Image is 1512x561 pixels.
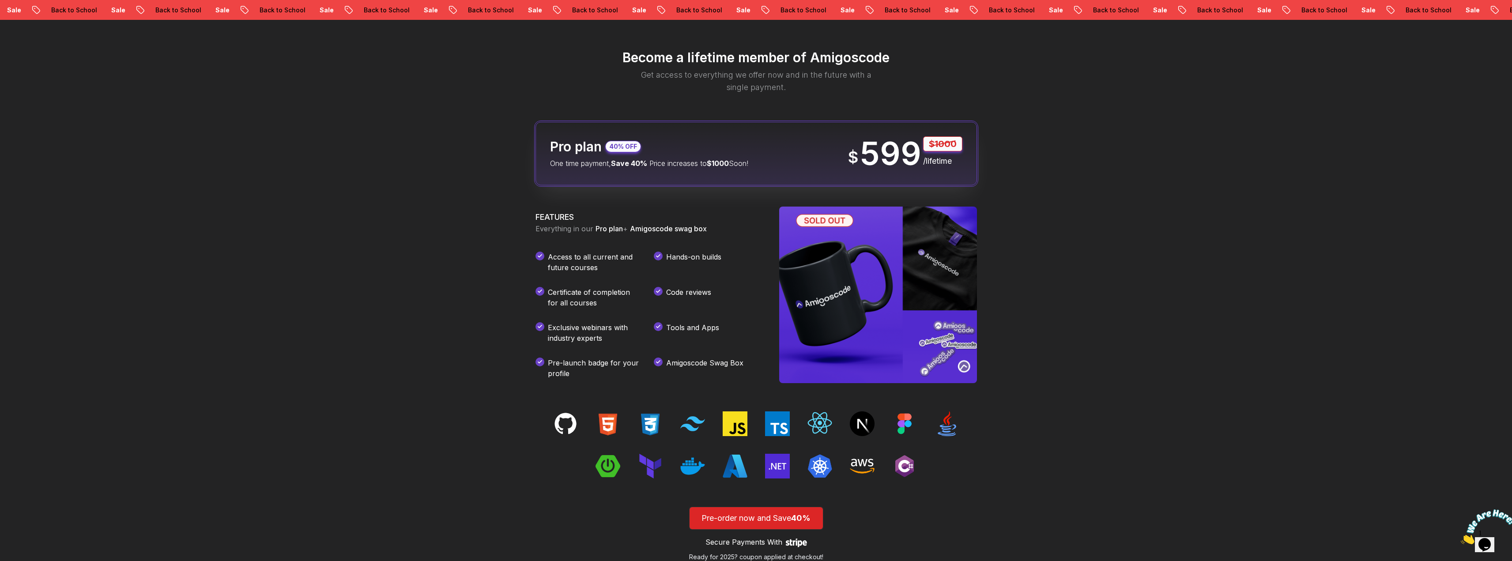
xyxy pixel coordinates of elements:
p: Back to School [253,6,313,15]
img: techs tacks [935,411,959,436]
p: Back to School [1399,6,1459,15]
p: Back to School [982,6,1042,15]
span: 40% [791,513,811,523]
p: Code reviews [666,287,711,308]
span: 1 [4,4,7,11]
p: Sale [1146,6,1174,15]
p: Sale [313,6,341,15]
p: 599 [860,138,921,169]
p: Back to School [565,6,625,15]
p: Certificate of completion for all courses [548,287,640,308]
img: techs tacks [638,411,663,436]
p: Sale [729,6,758,15]
p: Sale [1042,6,1070,15]
img: techs tacks [850,411,875,436]
img: techs tacks [850,454,875,478]
img: techs tacks [765,411,790,436]
p: Pre-launch badge for your profile [548,358,640,379]
span: Pro plan [596,224,623,233]
p: Amigoscode Swag Box [666,358,743,379]
p: Back to School [148,6,208,15]
img: techs tacks [765,454,790,478]
p: Hands-on builds [666,252,721,273]
p: Back to School [773,6,833,15]
img: techs tacks [723,411,747,436]
img: Chat attention grabber [4,4,58,38]
h3: FEATURES [535,211,758,223]
p: Access to all current and future courses [548,252,640,273]
img: Amigoscode SwagBox [779,207,977,383]
p: Sale [625,6,653,15]
img: techs tacks [723,454,747,478]
p: Exclusive webinars with industry experts [548,322,640,343]
img: techs tacks [638,454,663,478]
p: Back to School [1190,6,1250,15]
p: Sale [1459,6,1487,15]
p: Back to School [1086,6,1146,15]
img: techs tacks [596,411,620,436]
p: Back to School [44,6,104,15]
img: techs tacks [680,454,705,478]
p: One time payment, Price increases to Soon! [550,158,748,169]
p: Back to School [461,6,521,15]
p: Sale [833,6,862,15]
p: Tools and Apps [666,322,719,343]
img: techs tacks [892,411,917,436]
p: Everything in our + [535,223,758,234]
span: $ [848,148,858,166]
p: Sale [1250,6,1278,15]
p: Pre-order now and Save [700,512,813,524]
p: Back to School [1294,6,1354,15]
p: 40% OFF [609,142,637,151]
img: techs tacks [807,454,832,478]
span: Amigoscode swag box [630,224,707,233]
p: /lifetime [923,155,962,167]
span: Save 40% [611,159,647,168]
h2: Become a lifetime member of Amigoscode [491,49,1021,65]
h2: Pro plan [550,139,602,154]
p: Back to School [669,6,729,15]
span: $1000 [707,159,729,168]
p: Sale [521,6,549,15]
img: techs tacks [553,411,578,436]
p: $1000 [923,136,962,151]
p: Back to School [878,6,938,15]
p: Sale [104,6,132,15]
iframe: chat widget [1457,506,1512,548]
p: Sale [208,6,237,15]
p: Back to School [357,6,417,15]
img: techs tacks [892,454,917,478]
img: techs tacks [680,411,705,436]
img: techs tacks [596,454,620,478]
p: Secure Payments With [705,537,782,547]
p: Sale [1354,6,1383,15]
p: Sale [417,6,445,15]
p: Sale [938,6,966,15]
img: techs tacks [807,411,832,436]
p: Get access to everything we offer now and in the future with a single payment. [629,69,883,94]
